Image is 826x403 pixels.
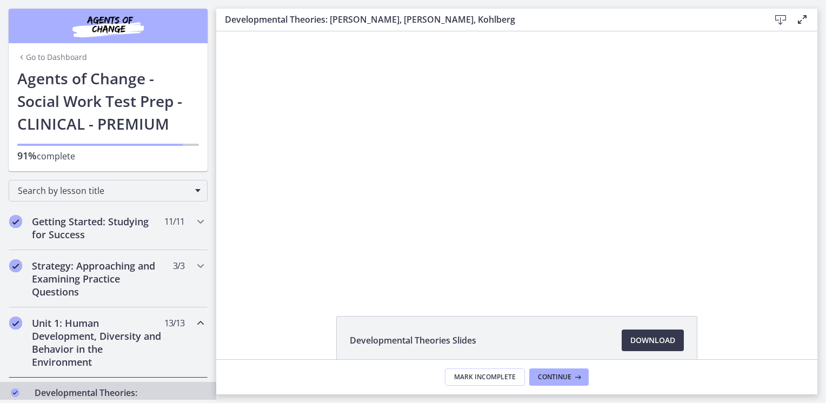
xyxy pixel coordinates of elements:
span: Continue [538,373,571,381]
button: Mark Incomplete [445,368,525,386]
i: Completed [11,388,19,397]
i: Completed [9,259,22,272]
p: complete [17,149,199,163]
h3: Developmental Theories: [PERSON_NAME], [PERSON_NAME], Kohlberg [225,13,752,26]
h1: Agents of Change - Social Work Test Prep - CLINICAL - PREMIUM [17,67,199,135]
h2: Strategy: Approaching and Examining Practice Questions [32,259,164,298]
span: Mark Incomplete [454,373,516,381]
i: Completed [9,317,22,330]
a: Go to Dashboard [17,52,87,63]
span: 91% [17,149,37,162]
span: Search by lesson title [18,185,190,197]
i: Completed [9,215,22,228]
span: 13 / 13 [164,317,184,330]
img: Agents of Change Social Work Test Prep [43,13,173,39]
h2: Getting Started: Studying for Success [32,215,164,241]
span: 3 / 3 [173,259,184,272]
span: Download [630,334,675,347]
button: Continue [529,368,589,386]
iframe: Video Lesson [216,31,817,291]
h2: Unit 1: Human Development, Diversity and Behavior in the Environment [32,317,164,368]
div: Search by lesson title [9,180,208,201]
span: 11 / 11 [164,215,184,228]
a: Download [622,330,684,351]
span: Developmental Theories Slides [350,334,476,347]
